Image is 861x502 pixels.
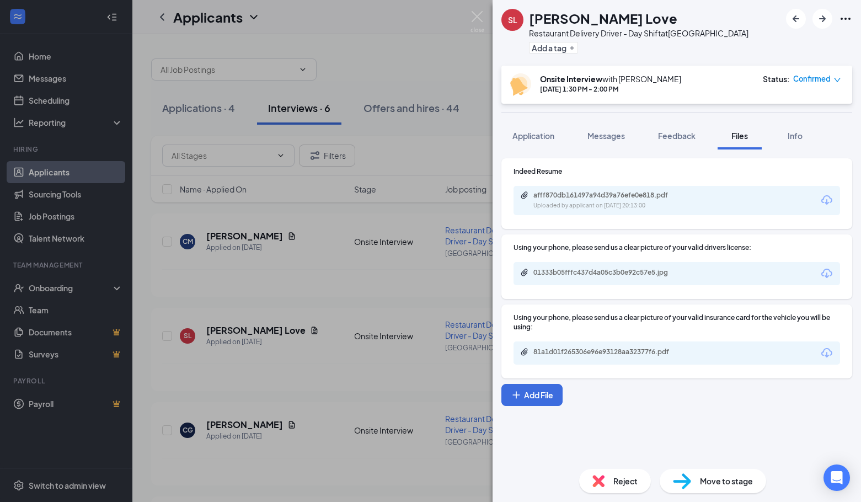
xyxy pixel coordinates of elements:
[833,76,841,84] span: down
[529,42,578,54] button: PlusAdd a tag
[511,389,522,400] svg: Plus
[587,131,625,141] span: Messages
[533,268,688,277] div: 01333b05fffc437d4a05c3b0e92c57e5.jpg
[613,475,638,487] span: Reject
[512,131,554,141] span: Application
[820,194,833,207] svg: Download
[816,12,829,25] svg: ArrowRight
[793,73,831,84] span: Confirmed
[789,12,803,25] svg: ArrowLeftNew
[508,14,517,25] div: SL
[786,9,806,29] button: ArrowLeftNew
[520,191,529,200] svg: Paperclip
[520,348,529,356] svg: Paperclip
[514,243,840,252] div: Using your phone, please send us a clear picture of your valid drivers license:
[533,191,688,200] div: afff870db161497a94d39a76efe0e818.pdf
[763,73,790,84] div: Status :
[839,12,852,25] svg: Ellipses
[700,475,753,487] span: Move to stage
[501,384,563,406] button: Add FilePlus
[812,9,832,29] button: ArrowRight
[540,74,602,84] b: Onsite Interview
[529,28,748,39] div: Restaurant Delivery Driver - Day Shift at [GEOGRAPHIC_DATA]
[520,191,699,210] a: Paperclipafff870db161497a94d39a76efe0e818.pdfUploaded by applicant on [DATE] 20:13:00
[533,201,699,210] div: Uploaded by applicant on [DATE] 20:13:00
[514,313,840,332] div: Using your phone, please send us a clear picture of your valid insurance card for the vehicle you...
[529,9,677,28] h1: [PERSON_NAME] Love
[658,131,696,141] span: Feedback
[520,348,699,358] a: Paperclip81a1d01f265306e96e93128aa32377f6.pdf
[569,45,575,51] svg: Plus
[820,267,833,280] svg: Download
[540,73,681,84] div: with [PERSON_NAME]
[731,131,748,141] span: Files
[514,167,840,176] div: Indeed Resume
[533,348,688,356] div: 81a1d01f265306e96e93128aa32377f6.pdf
[823,464,850,491] div: Open Intercom Messenger
[520,268,529,277] svg: Paperclip
[820,346,833,360] svg: Download
[520,268,699,279] a: Paperclip01333b05fffc437d4a05c3b0e92c57e5.jpg
[788,131,803,141] span: Info
[540,84,681,94] div: [DATE] 1:30 PM - 2:00 PM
